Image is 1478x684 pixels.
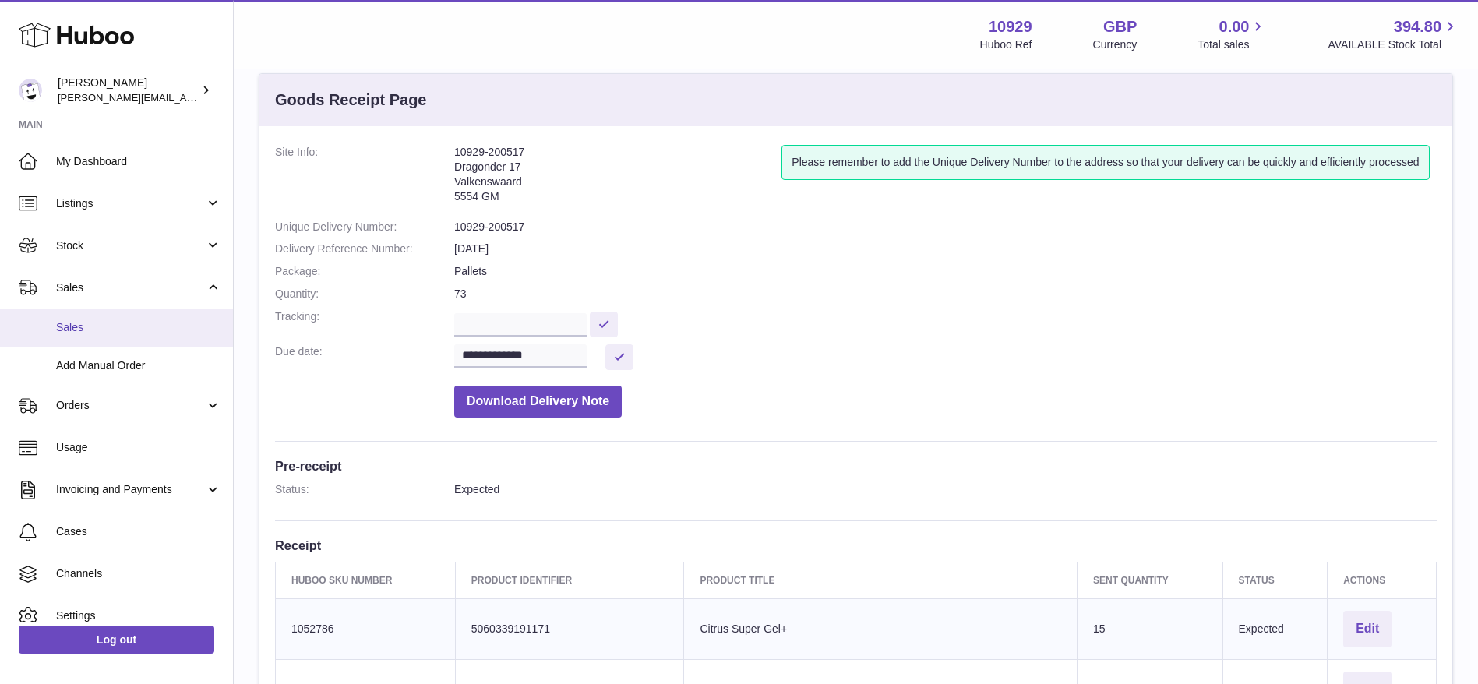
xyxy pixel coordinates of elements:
[56,608,221,623] span: Settings
[684,598,1078,659] td: Citrus Super Gel+
[19,626,214,654] a: Log out
[56,238,205,253] span: Stock
[275,537,1437,554] h3: Receipt
[684,562,1078,598] th: Product title
[1222,562,1328,598] th: Status
[1394,16,1441,37] span: 394.80
[454,482,1437,497] dd: Expected
[454,287,1437,301] dd: 73
[455,562,684,598] th: Product Identifier
[275,344,454,370] dt: Due date:
[454,242,1437,256] dd: [DATE]
[980,37,1032,52] div: Huboo Ref
[276,562,456,598] th: Huboo SKU Number
[1198,37,1267,52] span: Total sales
[56,320,221,335] span: Sales
[454,220,1437,234] dd: 10929-200517
[1328,37,1459,52] span: AVAILABLE Stock Total
[275,264,454,279] dt: Package:
[454,386,622,418] button: Download Delivery Note
[19,79,42,102] img: thomas@otesports.co.uk
[1222,598,1328,659] td: Expected
[58,76,198,105] div: [PERSON_NAME]
[1328,16,1459,52] a: 394.80 AVAILABLE Stock Total
[1078,562,1222,598] th: Sent Quantity
[1198,16,1267,52] a: 0.00 Total sales
[781,145,1429,180] div: Please remember to add the Unique Delivery Number to the address so that your delivery can be qui...
[1103,16,1137,37] strong: GBP
[56,440,221,455] span: Usage
[1343,611,1392,647] button: Edit
[1219,16,1250,37] span: 0.00
[56,398,205,413] span: Orders
[58,91,312,104] span: [PERSON_NAME][EMAIL_ADDRESS][DOMAIN_NAME]
[56,358,221,373] span: Add Manual Order
[275,220,454,234] dt: Unique Delivery Number:
[275,287,454,301] dt: Quantity:
[56,482,205,497] span: Invoicing and Payments
[989,16,1032,37] strong: 10929
[56,566,221,581] span: Channels
[275,482,454,497] dt: Status:
[56,524,221,539] span: Cases
[275,457,1437,474] h3: Pre-receipt
[56,154,221,169] span: My Dashboard
[275,145,454,212] dt: Site Info:
[276,598,456,659] td: 1052786
[275,242,454,256] dt: Delivery Reference Number:
[454,264,1437,279] dd: Pallets
[455,598,684,659] td: 5060339191171
[275,309,454,337] dt: Tracking:
[56,196,205,211] span: Listings
[1328,562,1437,598] th: Actions
[56,280,205,295] span: Sales
[454,145,781,212] address: 10929-200517 Dragonder 17 Valkenswaard 5554 GM
[1093,37,1138,52] div: Currency
[1078,598,1222,659] td: 15
[275,90,427,111] h3: Goods Receipt Page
